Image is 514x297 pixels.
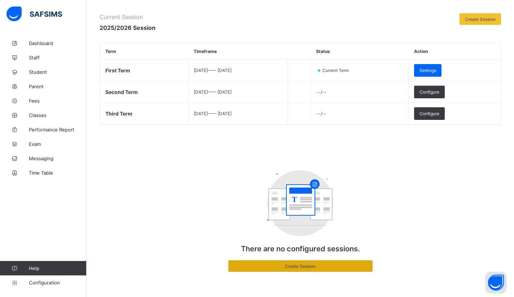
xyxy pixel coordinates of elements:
span: Messaging [29,156,87,161]
th: Term [100,43,188,60]
span: Current Session [100,13,155,21]
span: Second Term [105,89,138,95]
span: Dashboard [29,40,87,46]
span: Current Term [322,68,353,73]
th: Status [311,43,409,60]
span: [DATE] —— [DATE] [194,68,232,73]
div: There are no configured sessions. [228,163,373,286]
span: Create Session [465,17,496,22]
p: There are no configured sessions. [228,244,373,253]
span: Configure [419,111,439,116]
img: safsims [6,6,62,22]
span: Fees [29,98,87,104]
button: Open asap [485,272,507,293]
span: Third Term [105,111,132,117]
span: [DATE] —— [DATE] [194,89,232,95]
span: Student [29,69,87,75]
span: Classes [29,112,87,118]
span: Staff [29,55,87,60]
th: Action [409,43,501,60]
span: Parent [29,84,87,89]
span: 2025/2026 Session [100,24,155,31]
td: --/-- [311,103,409,125]
span: Create Session [234,264,367,269]
span: Help [29,265,86,271]
span: Configuration [29,280,86,285]
td: --/-- [311,81,409,103]
tspan: T [292,195,297,204]
span: Exam [29,141,87,147]
span: First Term [105,67,130,73]
th: Timeframe [188,43,288,60]
span: Configure [419,89,439,95]
span: Performance Report [29,127,87,132]
span: Settings [419,68,436,73]
span: Time Table [29,170,87,176]
span: [DATE] —— [DATE] [194,111,232,116]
